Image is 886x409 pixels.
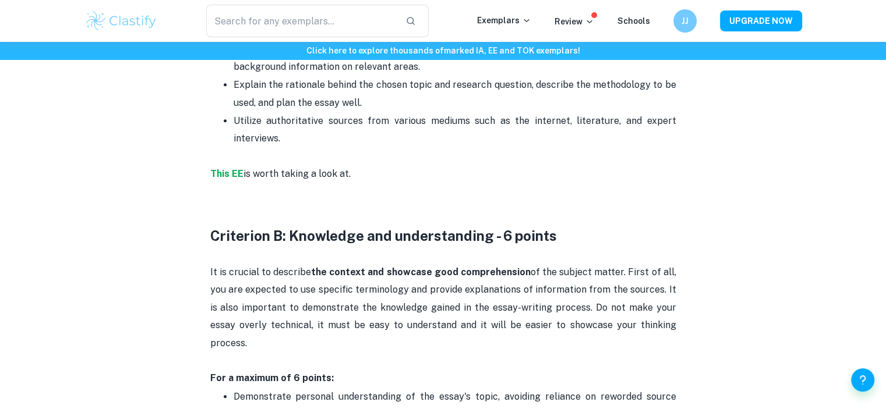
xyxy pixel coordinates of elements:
[617,16,650,26] a: Schools
[673,9,697,33] button: JJ
[2,44,884,57] h6: Click here to explore thousands of marked IA, EE and TOK exemplars !
[210,227,557,244] strong: Criterion B: Knowledge and understanding - 6 points
[720,10,802,31] button: UPGRADE NOW
[234,76,676,112] p: Explain the rationale behind the chosen topic and research question, describe the methodology to ...
[206,5,397,37] input: Search for any exemplars...
[84,9,158,33] img: Clastify logo
[311,266,531,278] strong: the context and showcase good comprehension
[210,264,676,369] p: It is crucial to describe of the subject matter. First of all, you are expected to use specific t...
[477,14,531,27] p: Exemplars
[210,168,243,179] a: This EE
[851,368,874,392] button: Help and Feedback
[555,15,594,28] p: Review
[210,148,676,183] p: is worth taking a look at.
[678,15,691,27] h6: JJ
[210,372,334,383] strong: For a maximum of 6 points:
[234,112,676,148] p: Utilize authoritative sources from various mediums such as the internet, literature, and expert i...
